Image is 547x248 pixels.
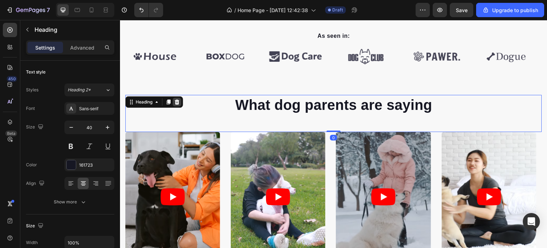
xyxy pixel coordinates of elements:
div: Width [26,239,38,246]
div: Text style [26,69,46,75]
div: Open Intercom Messenger [523,213,540,230]
button: Show more [26,196,114,208]
div: Styles [26,87,38,93]
span: Draft [332,7,343,13]
p: Settings [35,44,55,51]
div: 161723 [79,162,113,168]
img: 495611768014373769-8f5bddfa-9d08-4d4c-b7cb-d365afa8f1ce.svg [216,27,276,46]
div: Align [26,179,46,188]
div: 450 [7,76,17,82]
img: 495611768014373769-7c4ce677-e43d-468f-bde9-8096624ab504.svg [287,27,346,46]
div: Show more [54,198,87,206]
div: Beta [5,131,17,136]
span: Heading 2* [68,87,91,93]
button: Play [357,168,381,186]
img: 495611768014373769-015d044c-5724-4b41-8847-1f399323f372.svg [146,27,205,46]
span: Save [456,7,468,13]
iframe: Design area [120,20,547,248]
button: 7 [3,3,53,17]
p: Advanced [70,44,94,51]
span: / [234,6,236,14]
img: 495611768014373769-b5058420-69ea-48aa-aeae-7d446ad28bcc.svg [357,27,416,46]
button: Save [450,3,473,17]
div: Undo/Redo [134,3,163,17]
button: Play [146,168,170,186]
div: Size [26,221,45,231]
div: Upgrade to publish [482,6,538,14]
span: Home Page - [DATE] 12:42:38 [238,6,308,14]
div: Heading [14,79,34,85]
div: Size [26,122,45,132]
button: Upgrade to publish [476,3,544,17]
button: Play [41,168,65,186]
div: Sans-serif [79,106,113,112]
div: Color [26,162,37,168]
div: Font [26,105,35,112]
button: Heading 2* [64,83,114,96]
p: What dog parents are saying [6,76,421,94]
button: Play [251,168,276,186]
p: Heading [35,25,111,34]
div: 0 [210,115,217,121]
p: 7 [47,6,50,14]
